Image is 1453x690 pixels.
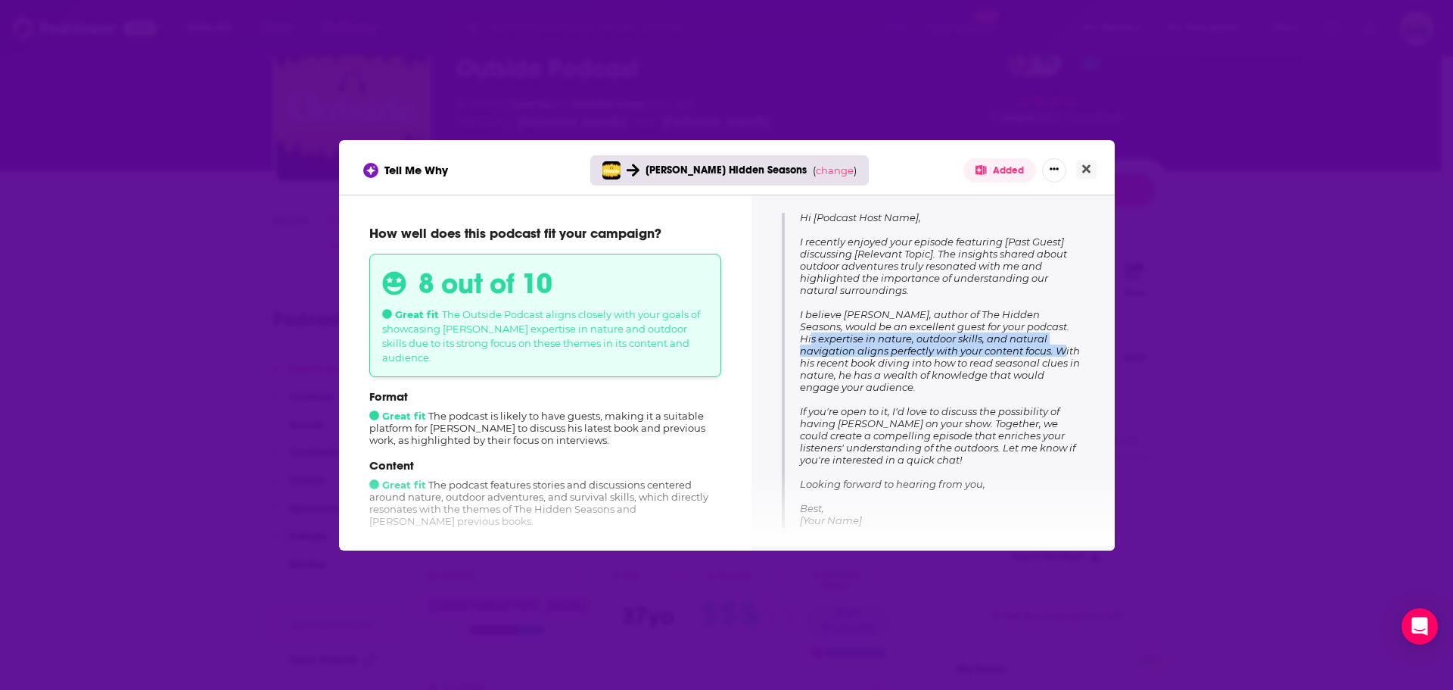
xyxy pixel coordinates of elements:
span: change [816,164,854,176]
div: Open Intercom Messenger [1402,608,1438,645]
span: [PERSON_NAME] Hidden Seasons [646,164,807,176]
p: Format [369,389,721,404]
span: Hi [Podcast Host Name], I recently enjoyed your episode featuring [Past Guest] discussing [Releva... [800,211,1080,539]
img: Outside Podcast [602,161,621,180]
button: Added [963,158,1036,183]
h3: 8 out of 10 [418,267,552,301]
img: tell me why sparkle [366,165,376,176]
div: The podcast features stories and discussions centered around nature, outdoor adventures, and surv... [369,458,721,527]
div: The podcast is likely to have guests, making it a suitable platform for [PERSON_NAME] to discuss ... [369,389,721,446]
p: Content [369,458,721,473]
span: The Outside Podcast aligns closely with your goals of showcasing [PERSON_NAME] expertise in natur... [382,308,700,364]
button: Show More Button [1042,158,1066,183]
span: ( ) [813,164,857,176]
span: Tell Me Why [384,163,448,177]
span: Great fit [369,410,426,422]
span: Great fit [369,479,426,491]
button: Close [1076,160,1097,179]
span: Great fit [382,308,439,320]
p: How well does this podcast fit your campaign? [369,225,721,242]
